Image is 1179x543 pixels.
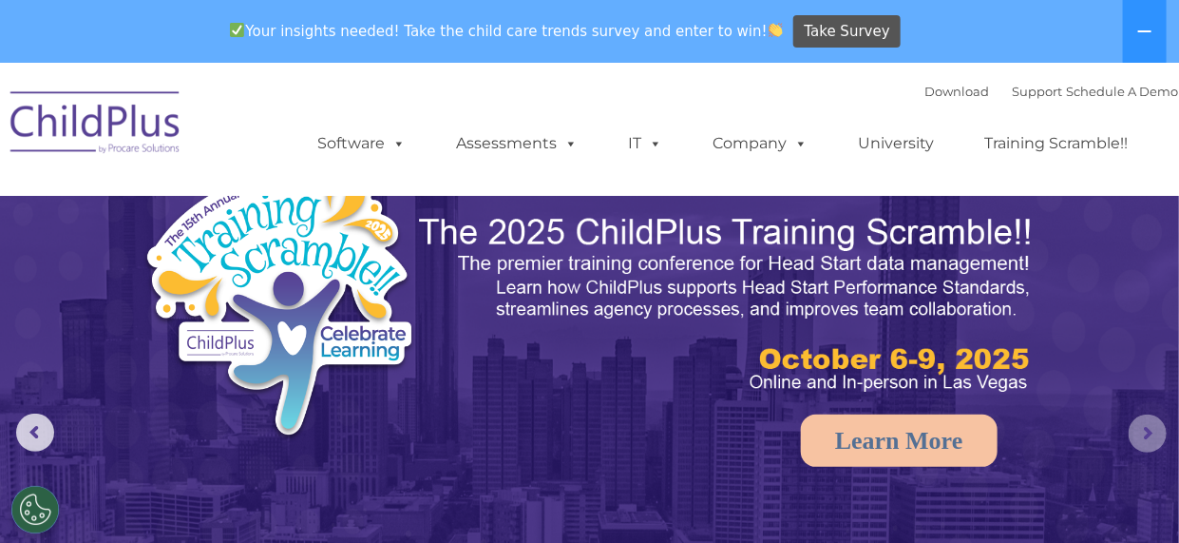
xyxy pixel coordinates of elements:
a: Training Scramble!! [966,125,1148,163]
a: Learn More [801,415,998,467]
button: Cookies Settings [11,486,59,533]
img: 👏 [769,23,783,37]
span: Take Survey [805,15,890,48]
a: Schedule A Demo [1067,84,1179,99]
img: ChildPlus by Procare Solutions [1,78,191,173]
span: Your insights needed! Take the child care trends survey and enter to win! [222,12,791,49]
span: Last name [264,126,322,140]
a: Company [694,125,827,163]
a: Assessments [438,125,598,163]
a: Software [299,125,426,163]
a: Download [925,84,990,99]
a: University [840,125,954,163]
a: IT [610,125,682,163]
img: ✅ [230,23,244,37]
span: Phone number [264,204,345,218]
a: Support [1013,84,1063,99]
font: | [925,84,1179,99]
a: Take Survey [793,15,901,48]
